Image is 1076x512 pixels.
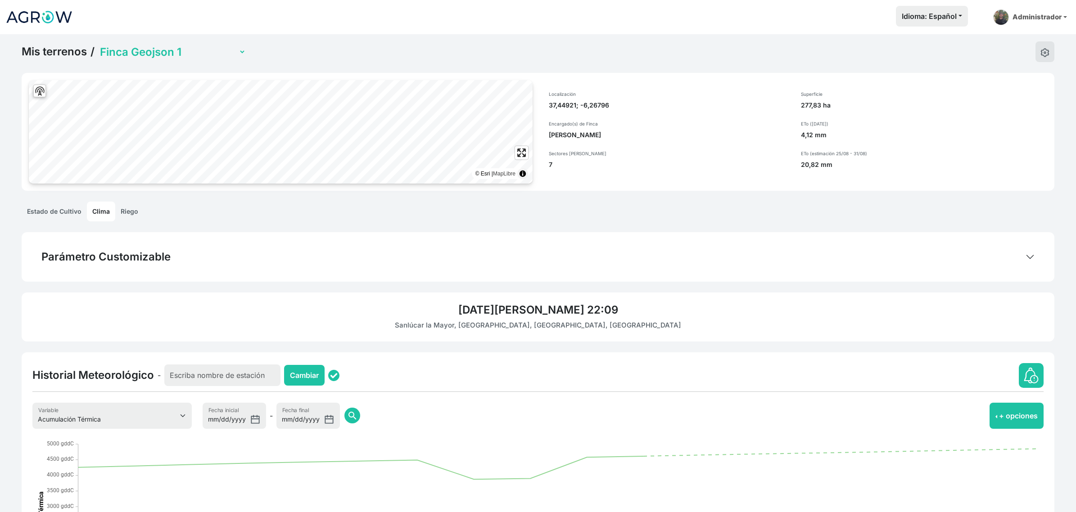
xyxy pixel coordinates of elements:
button: Enter fullscreen [515,146,528,159]
img: admin-picture [993,9,1009,25]
p: 37,44921; -6,26796 [549,101,790,110]
button: search [344,408,360,423]
a: MapLibre [493,171,515,177]
p: Sanlúcar la Mayor, [GEOGRAPHIC_DATA], [GEOGRAPHIC_DATA], [GEOGRAPHIC_DATA] [32,320,1044,331]
text: 4500 gddC [47,456,74,462]
p: 4,12 mm [801,130,1048,139]
h4: Historial Meteorológico [32,368,154,382]
p: Encargado(s) de Finca [549,121,790,127]
p: Localización [549,91,790,97]
text: 4000 gddC [47,472,74,478]
h4: [DATE][PERSON_NAME] 22:09 [32,303,1044,317]
p: Superficie [801,91,1048,97]
text: 3500 gddC [47,487,74,494]
span: search [347,410,358,421]
p: 20,82 mm [801,160,1048,169]
button: Cambiar [284,365,325,386]
div: © Esri | [475,169,515,178]
p: ETo (estimación 25/08 - 31/08) [801,150,1048,157]
text: 5000 gddC [47,440,74,447]
a: Mis terrenos [22,45,87,58]
button: + opciones [990,403,1044,429]
span: / [90,45,95,58]
input: Escriba nombre de estación [164,364,280,386]
p: 277,83 ha [801,101,1048,110]
text: 3000 gddC [47,503,74,509]
a: Riego [115,202,144,221]
summary: Toggle attribution [517,168,528,179]
a: Administrador [990,6,1071,29]
img: Zoom to locations [34,85,45,97]
g: Predicciones de Acumulación térmica (gddC),Line series with 8 data points [643,449,1039,456]
button: Idioma: Español [896,6,968,27]
div: Fit to Bounds [33,85,46,97]
span: [PERSON_NAME] [549,131,601,139]
p: Sectores [PERSON_NAME] [549,150,790,157]
select: Land Selector [98,45,246,59]
img: status [328,370,339,381]
a: Estado de Cultivo [22,202,87,221]
button: Parámetro Customizable [32,243,1044,271]
img: Logo [5,6,73,28]
img: edit [1040,48,1049,57]
h4: Parámetro Customizable [41,250,171,264]
span: - [270,410,273,421]
span: - [158,370,161,381]
p: ETo ([DATE]) [801,121,1048,127]
canvas: Map [29,80,533,184]
p: 7 [549,160,790,169]
a: Clima [87,202,115,221]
